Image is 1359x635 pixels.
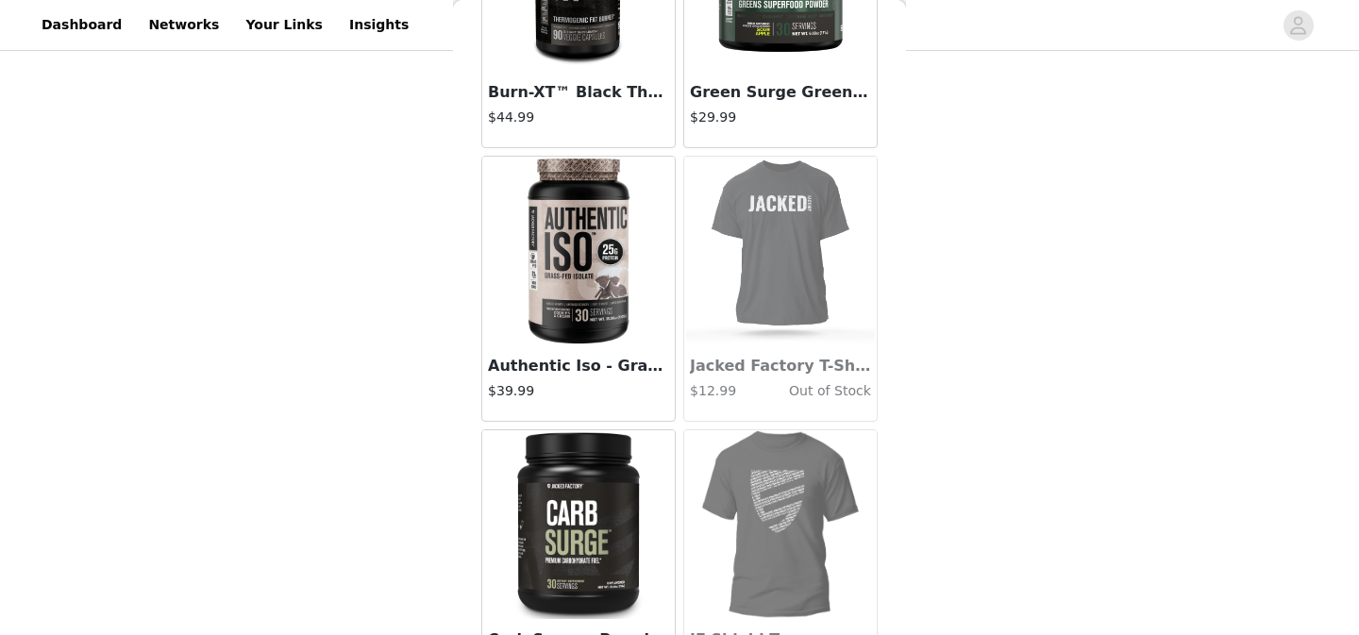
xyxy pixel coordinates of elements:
h3: Burn-XT™ Black Thermogenic Fat Burner w/ TeaCrine® [488,81,669,104]
a: Insights [338,4,420,46]
a: Your Links [234,4,334,46]
h4: $44.99 [488,108,669,127]
h4: $12.99 [690,381,750,401]
img: Carb Surge - Premium Carbohydrate Fuel [484,430,673,619]
h4: $29.99 [690,108,871,127]
h3: Authentic Iso - Grass-Fed Whey Protein Isolate [488,355,669,377]
img: Jacked Factory T-Shirt [686,157,875,345]
h4: Out of Stock [750,381,871,401]
h4: $39.99 [488,381,669,401]
a: Dashboard [30,4,133,46]
h3: Jacked Factory T-Shirt [690,355,871,377]
img: Authentic Iso - Grass-Fed Whey Protein Isolate [484,157,673,345]
img: JF Shield Tee [702,430,858,619]
a: Networks [137,4,230,46]
div: avatar [1289,10,1307,41]
h3: Green Surge Greens Powder w/Probiotics & [MEDICAL_DATA] [690,81,871,104]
